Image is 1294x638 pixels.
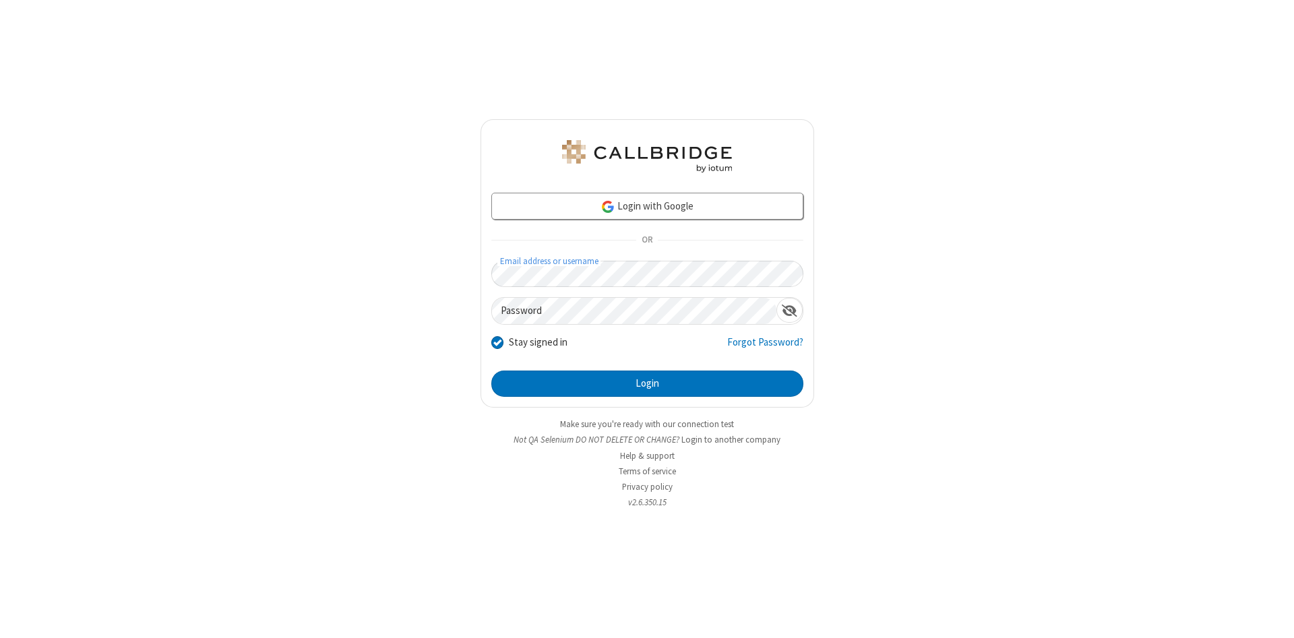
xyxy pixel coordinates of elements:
a: Forgot Password? [727,335,803,360]
button: Login [491,371,803,397]
a: Terms of service [619,466,676,477]
li: v2.6.350.15 [481,496,814,509]
li: Not QA Selenium DO NOT DELETE OR CHANGE? [481,433,814,446]
label: Stay signed in [509,335,567,350]
img: QA Selenium DO NOT DELETE OR CHANGE [559,140,735,172]
a: Help & support [620,450,675,461]
div: Show password [776,298,803,323]
span: OR [636,231,658,250]
a: Make sure you're ready with our connection test [560,418,734,430]
input: Password [492,298,776,324]
img: google-icon.png [600,199,615,214]
a: Privacy policy [622,481,673,492]
button: Login to another company [681,433,780,446]
input: Email address or username [491,261,803,287]
a: Login with Google [491,193,803,220]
